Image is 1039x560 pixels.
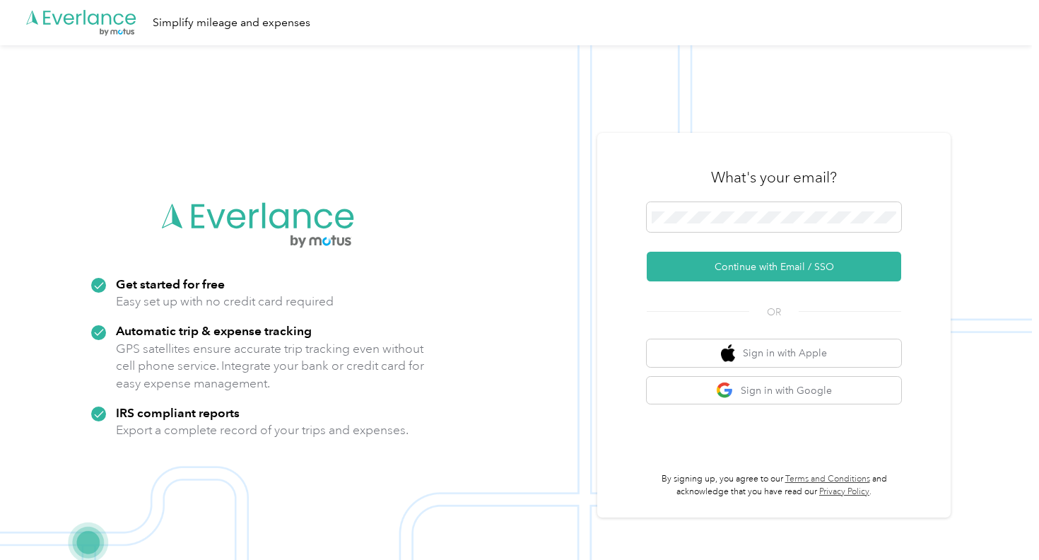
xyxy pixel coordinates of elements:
[116,293,334,310] p: Easy set up with no credit card required
[721,344,735,362] img: apple logo
[749,305,799,320] span: OR
[819,486,869,497] a: Privacy Policy
[647,473,901,498] p: By signing up, you agree to our and acknowledge that you have read our .
[647,252,901,281] button: Continue with Email / SSO
[116,340,425,392] p: GPS satellites ensure accurate trip tracking even without cell phone service. Integrate your bank...
[785,474,870,484] a: Terms and Conditions
[153,14,310,32] div: Simplify mileage and expenses
[116,405,240,420] strong: IRS compliant reports
[116,421,409,439] p: Export a complete record of your trips and expenses.
[647,339,901,367] button: apple logoSign in with Apple
[116,323,312,338] strong: Automatic trip & expense tracking
[116,276,225,291] strong: Get started for free
[716,382,734,399] img: google logo
[647,377,901,404] button: google logoSign in with Google
[711,168,837,187] h3: What's your email?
